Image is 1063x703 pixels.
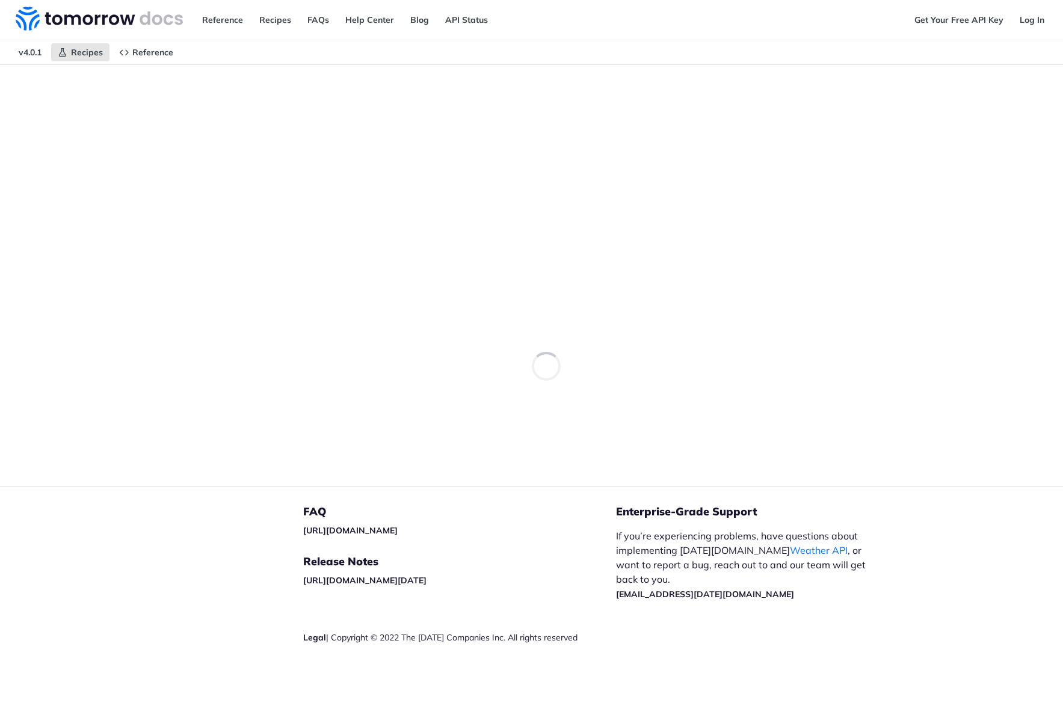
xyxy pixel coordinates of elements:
[303,554,616,569] h5: Release Notes
[303,632,326,643] a: Legal
[16,7,183,31] img: Tomorrow.io Weather API Docs
[301,11,336,29] a: FAQs
[908,11,1010,29] a: Get Your Free API Key
[71,47,103,58] span: Recipes
[132,47,173,58] span: Reference
[790,544,848,556] a: Weather API
[616,505,898,519] h5: Enterprise-Grade Support
[616,589,794,600] a: [EMAIL_ADDRESS][DATE][DOMAIN_NAME]
[303,575,427,586] a: [URL][DOMAIN_NAME][DATE]
[303,631,616,643] div: | Copyright © 2022 The [DATE] Companies Inc. All rights reserved
[303,525,398,536] a: [URL][DOMAIN_NAME]
[51,43,109,61] a: Recipes
[253,11,298,29] a: Recipes
[12,43,48,61] span: v4.0.1
[439,11,495,29] a: API Status
[1013,11,1051,29] a: Log In
[616,529,878,601] p: If you’re experiencing problems, have questions about implementing [DATE][DOMAIN_NAME] , or want ...
[303,505,616,519] h5: FAQ
[112,43,180,61] a: Reference
[404,11,436,29] a: Blog
[339,11,401,29] a: Help Center
[196,11,250,29] a: Reference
